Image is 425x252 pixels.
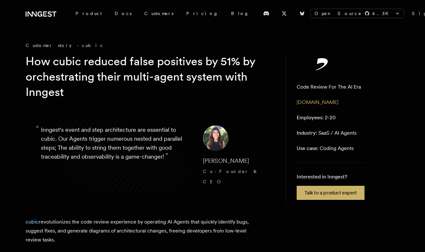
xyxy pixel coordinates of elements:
[297,58,348,70] img: cubic's logo
[315,10,362,17] span: Open Source
[165,151,168,161] span: ”
[297,99,338,105] a: [DOMAIN_NAME]
[203,125,229,151] img: Image of Allis Yao
[203,157,249,164] span: [PERSON_NAME]
[297,145,318,151] span: Use case:
[277,8,291,19] a: X
[259,8,273,19] a: Discord
[295,8,309,19] a: Bluesky
[297,186,364,200] a: Talk to a product expert
[41,125,193,187] p: Inngest's event and step architecture are essential to cubic. Our Agents trigger numerous nested ...
[297,130,317,136] span: Industry:
[372,10,392,17] span: 4.3 K
[26,217,250,244] p: revolutionizes the code review experience by operating AI Agents that quickly identify bugs, sugg...
[180,8,225,19] a: Pricing
[203,169,259,184] span: Co-Founder & CEO
[225,8,255,19] a: Blog
[138,8,180,19] a: Customers
[297,129,357,137] p: SaaS / AI Agents
[297,114,336,122] p: 2-20
[297,173,364,181] p: Interested in Inngest?
[26,54,266,100] h1: How cubic reduced false positives by 51% by orchestrating their multi-agent system with Inngest
[297,145,354,152] p: Coding Agents
[108,8,138,19] a: Docs
[26,219,39,225] a: cubic
[297,83,361,91] p: Code Review For The AI Era
[36,127,39,130] span: “
[69,8,108,19] div: Product
[26,42,276,49] div: Customer story - cubic
[297,114,324,121] span: Employees:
